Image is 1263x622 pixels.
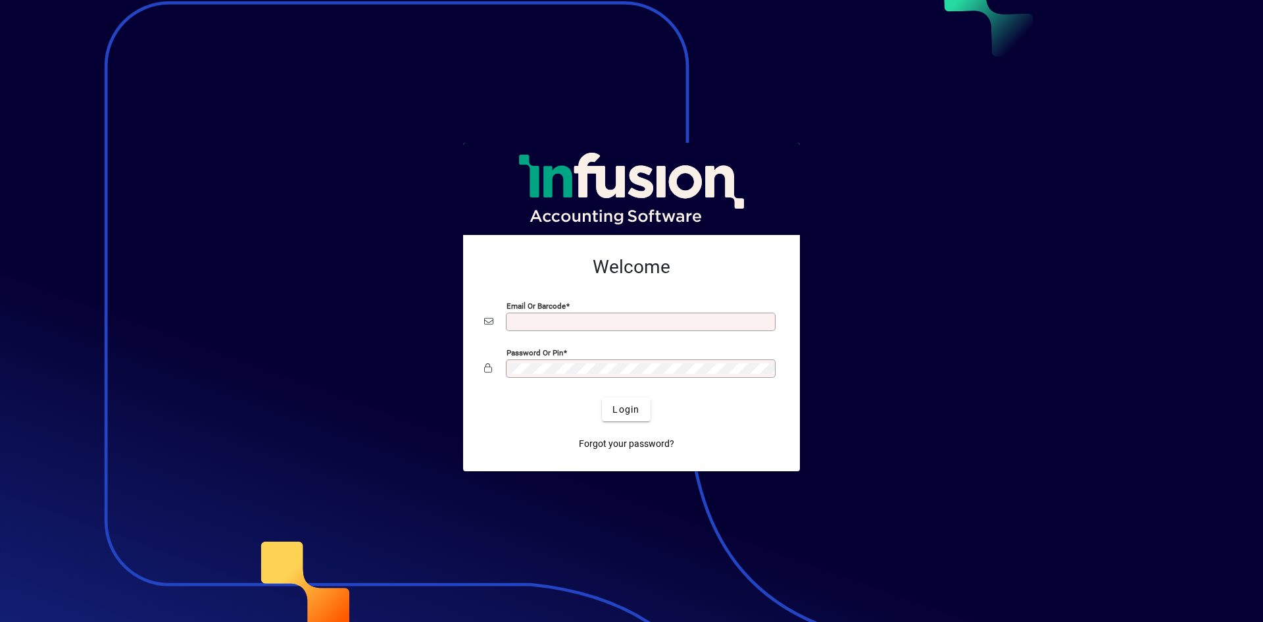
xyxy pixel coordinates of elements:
[507,301,566,311] mat-label: Email or Barcode
[579,437,674,451] span: Forgot your password?
[507,348,563,357] mat-label: Password or Pin
[484,256,779,278] h2: Welcome
[612,403,639,417] span: Login
[602,398,650,421] button: Login
[574,432,680,455] a: Forgot your password?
